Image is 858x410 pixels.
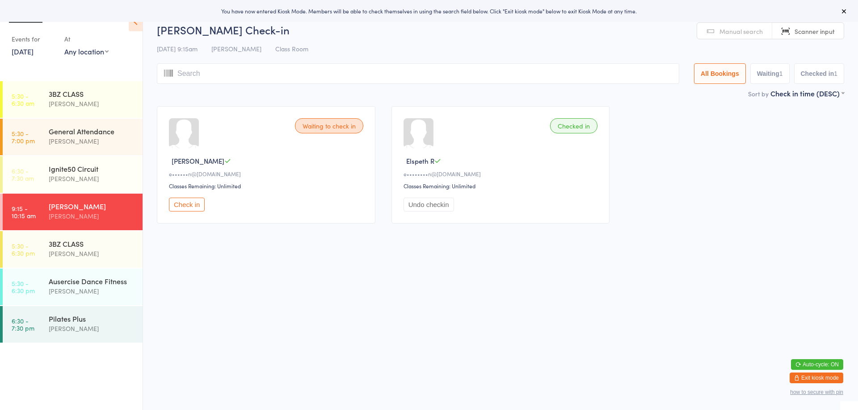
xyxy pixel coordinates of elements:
a: 6:30 -7:30 pmPilates Plus[PERSON_NAME] [3,306,143,343]
span: Manual search [719,27,763,36]
a: 5:30 -6:30 pm3BZ CLASS[PERSON_NAME] [3,231,143,268]
h2: [PERSON_NAME] Check-in [157,22,844,37]
span: [DATE] 9:15am [157,44,198,53]
label: Sort by [748,89,769,98]
a: 9:15 -10:15 am[PERSON_NAME][PERSON_NAME] [3,194,143,230]
a: 5:30 -6:30 pmAusercise Dance Fitness[PERSON_NAME] [3,269,143,305]
div: 3BZ CLASS [49,89,135,99]
div: [PERSON_NAME] [49,201,135,211]
time: 5:30 - 6:30 am [12,92,34,107]
span: Elspeth R [406,156,434,166]
div: [PERSON_NAME] [49,99,135,109]
div: Ausercise Dance Fitness [49,276,135,286]
div: General Attendance [49,126,135,136]
div: Events for [12,32,55,46]
div: At [64,32,109,46]
input: Search [157,63,679,84]
button: Check in [169,198,205,211]
div: Waiting to check in [295,118,363,133]
a: 5:30 -7:00 pmGeneral Attendance[PERSON_NAME] [3,119,143,155]
div: [PERSON_NAME] [49,286,135,296]
div: Pilates Plus [49,314,135,323]
button: Undo checkin [404,198,454,211]
time: 9:15 - 10:15 am [12,205,36,219]
div: Any location [64,46,109,56]
button: All Bookings [694,63,746,84]
span: Scanner input [795,27,835,36]
div: 1 [834,70,837,77]
div: Classes Remaining: Unlimited [169,182,366,190]
a: 6:30 -7:30 amIgnite50 Circuit[PERSON_NAME] [3,156,143,193]
time: 5:30 - 7:00 pm [12,130,35,144]
div: [PERSON_NAME] [49,323,135,334]
time: 6:30 - 7:30 am [12,167,34,182]
div: e••••••••n@[DOMAIN_NAME] [404,170,601,178]
button: how to secure with pin [790,389,843,395]
div: [PERSON_NAME] [49,211,135,221]
button: Auto-cycle: ON [791,359,843,370]
button: Exit kiosk mode [790,373,843,383]
span: [PERSON_NAME] [211,44,261,53]
div: Ignite50 Circuit [49,164,135,174]
div: Classes Remaining: Unlimited [404,182,601,190]
div: [PERSON_NAME] [49,248,135,259]
time: 5:30 - 6:30 pm [12,280,35,294]
div: [PERSON_NAME] [49,174,135,184]
div: Checked in [550,118,597,133]
div: You have now entered Kiosk Mode. Members will be able to check themselves in using the search fie... [14,7,844,15]
a: 5:30 -6:30 am3BZ CLASS[PERSON_NAME] [3,81,143,118]
div: 1 [779,70,783,77]
div: Check in time (DESC) [770,88,844,98]
span: Class Room [275,44,308,53]
a: [DATE] [12,46,34,56]
div: 3BZ CLASS [49,239,135,248]
time: 5:30 - 6:30 pm [12,242,35,257]
button: Waiting1 [750,63,790,84]
div: [PERSON_NAME] [49,136,135,146]
button: Checked in1 [794,63,845,84]
div: e••••••n@[DOMAIN_NAME] [169,170,366,178]
time: 6:30 - 7:30 pm [12,317,34,331]
span: [PERSON_NAME] [172,156,224,166]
